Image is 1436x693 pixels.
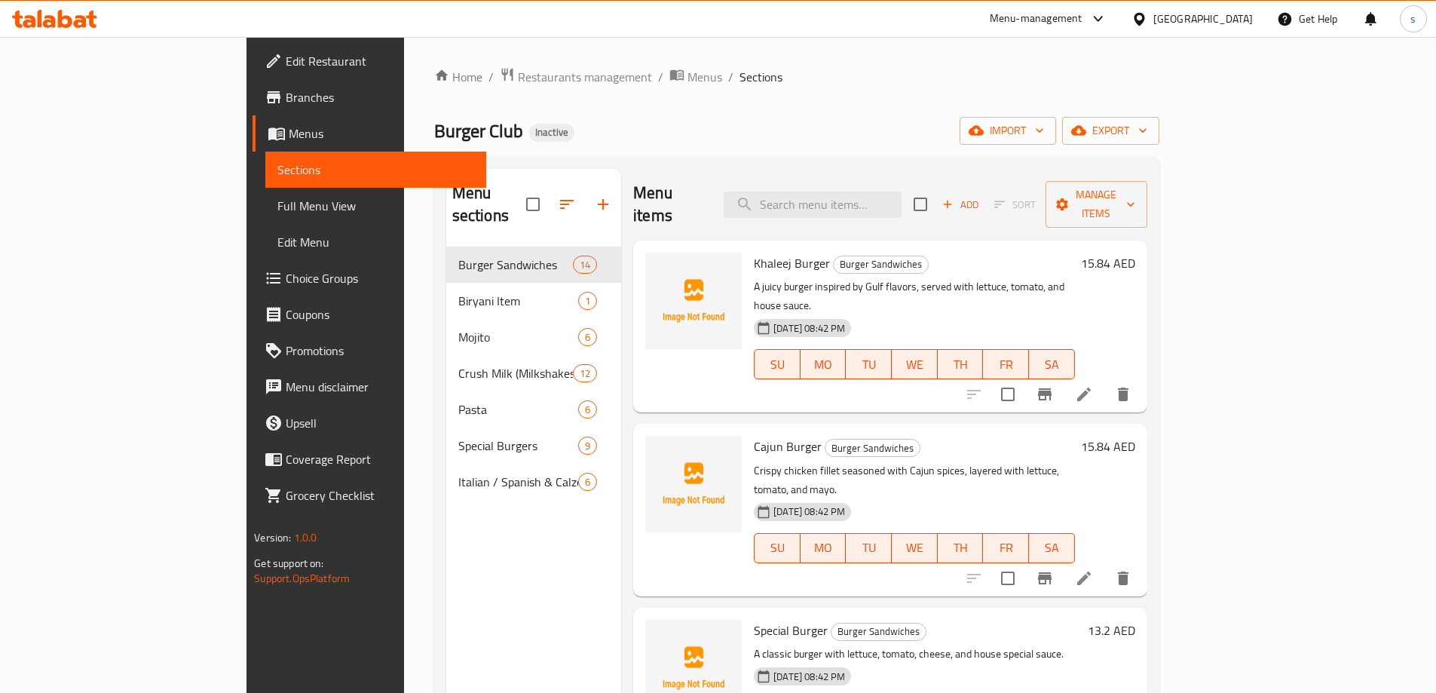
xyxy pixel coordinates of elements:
[846,533,892,563] button: TU
[1027,376,1063,412] button: Branch-specific-item
[825,440,920,457] span: Burger Sandwiches
[529,126,574,139] span: Inactive
[574,258,596,272] span: 14
[434,67,1159,87] nav: breadcrumb
[578,473,597,491] div: items
[1081,253,1135,274] h6: 15.84 AED
[761,354,795,376] span: SU
[898,354,932,376] span: WE
[687,68,722,86] span: Menus
[253,296,486,333] a: Coupons
[754,349,801,379] button: SU
[277,233,474,251] span: Edit Menu
[446,464,621,500] div: Italian / Spanish & Calzoni6
[754,278,1074,315] p: A juicy burger inspired by Gulf flavors, served with lettuce, tomato, and house sauce.
[253,405,486,441] a: Upsell
[846,349,892,379] button: TU
[574,366,596,381] span: 12
[1029,349,1075,379] button: SA
[253,79,486,115] a: Branches
[1046,181,1147,228] button: Manage items
[452,182,526,227] h2: Menu sections
[254,569,350,588] a: Support.OpsPlatform
[938,349,984,379] button: TH
[579,439,596,453] span: 9
[253,477,486,514] a: Grocery Checklist
[905,189,936,220] span: Select section
[578,328,597,346] div: items
[936,193,984,216] span: Add item
[579,403,596,417] span: 6
[989,354,1023,376] span: FR
[488,68,494,86] li: /
[500,67,652,87] a: Restaurants management
[944,354,978,376] span: TH
[1029,533,1075,563] button: SA
[1058,186,1135,223] span: Manage items
[517,189,549,220] span: Select all sections
[286,450,474,468] span: Coverage Report
[458,328,578,346] span: Mojito
[286,378,474,396] span: Menu disclaimer
[578,437,597,455] div: items
[277,197,474,215] span: Full Menu View
[989,537,1023,559] span: FR
[458,292,578,310] span: Biryani Item
[529,124,574,142] div: Inactive
[286,269,474,287] span: Choice Groups
[1153,11,1253,27] div: [GEOGRAPHIC_DATA]
[761,537,795,559] span: SU
[434,114,523,148] span: Burger Club
[669,67,722,87] a: Menus
[265,224,486,260] a: Edit Menu
[754,533,801,563] button: SU
[253,260,486,296] a: Choice Groups
[286,486,474,504] span: Grocery Checklist
[265,152,486,188] a: Sections
[1075,569,1093,587] a: Edit menu item
[801,349,847,379] button: MO
[265,188,486,224] a: Full Menu View
[254,553,323,573] span: Get support on:
[960,117,1056,145] button: import
[446,319,621,355] div: Mojito6
[579,294,596,308] span: 1
[458,364,573,382] div: Crush Milk (Milkshakes)
[984,193,1046,216] span: Select section first
[286,88,474,106] span: Branches
[458,473,578,491] div: Italian / Spanish & Calzoni
[254,528,291,547] span: Version:
[754,619,828,642] span: Special Burger
[458,400,578,419] div: Pasta
[518,68,652,86] span: Restaurants management
[983,349,1029,379] button: FR
[446,283,621,319] div: Biryani Item1
[1035,354,1069,376] span: SA
[446,241,621,506] nav: Menu sections
[1081,436,1135,457] h6: 15.84 AED
[852,354,886,376] span: TU
[1105,560,1141,596] button: delete
[286,305,474,324] span: Coupons
[253,369,486,405] a: Menu disclaimer
[1410,11,1416,27] span: s
[458,437,578,455] div: Special Burgers
[892,533,938,563] button: WE
[578,292,597,310] div: items
[446,247,621,283] div: Burger Sandwiches14
[458,256,573,274] span: Burger Sandwiches
[754,645,1081,664] p: A classic burger with lettuce, tomato, cheese, and house special sauce.
[767,504,851,519] span: [DATE] 08:42 PM
[645,253,742,349] img: Khaleej Burger
[992,563,1024,594] span: Select to update
[728,68,733,86] li: /
[898,537,932,559] span: WE
[633,182,706,227] h2: Menu items
[944,537,978,559] span: TH
[754,461,1074,499] p: Crispy chicken fillet seasoned with Cajun spices, layered with lettuce, tomato, and mayo.
[294,528,317,547] span: 1.0.0
[892,349,938,379] button: WE
[938,533,984,563] button: TH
